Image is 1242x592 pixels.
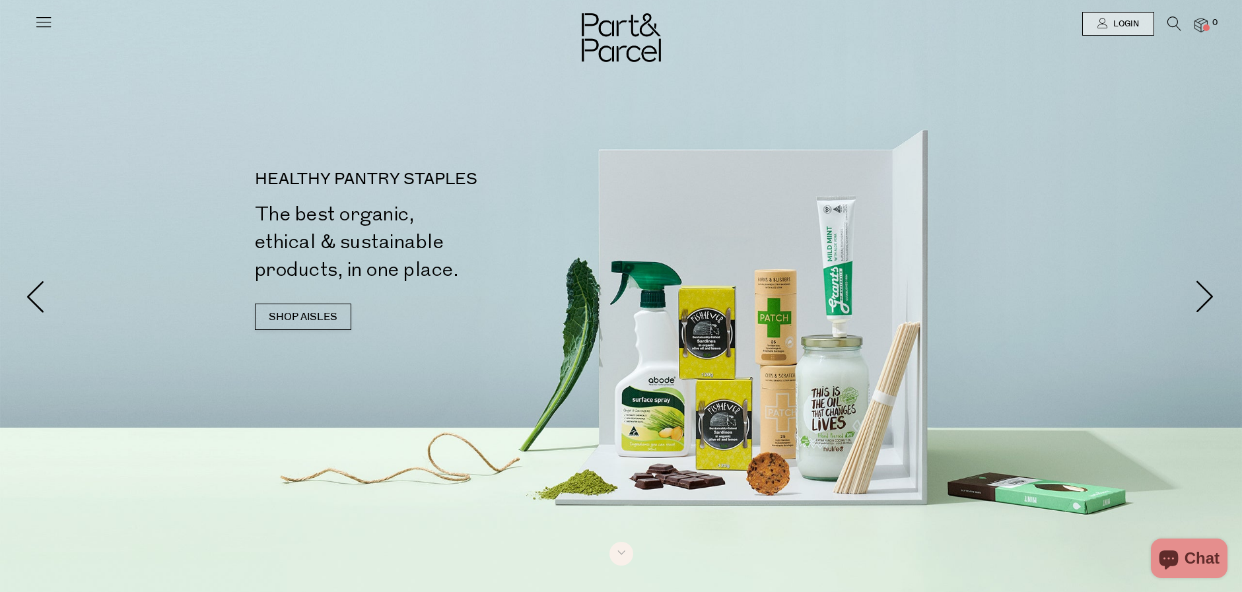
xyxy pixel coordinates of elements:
img: Part&Parcel [582,13,661,62]
a: Login [1082,12,1154,36]
p: HEALTHY PANTRY STAPLES [255,172,627,187]
span: Login [1110,18,1139,30]
a: 0 [1194,18,1208,32]
inbox-online-store-chat: Shopify online store chat [1147,539,1231,581]
h2: The best organic, ethical & sustainable products, in one place. [255,201,627,284]
a: SHOP AISLES [255,304,351,330]
span: 0 [1209,17,1221,29]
